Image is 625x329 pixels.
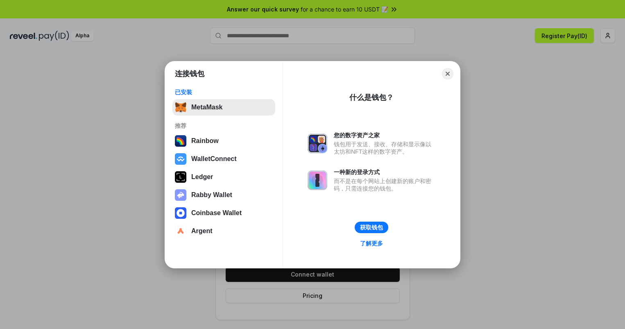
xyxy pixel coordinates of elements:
img: svg+xml,%3Csvg%20width%3D%22120%22%20height%3D%22120%22%20viewBox%3D%220%200%20120%20120%22%20fil... [175,135,186,147]
button: Ledger [172,169,275,185]
div: WalletConnect [191,155,237,163]
img: svg+xml,%3Csvg%20width%3D%2228%22%20height%3D%2228%22%20viewBox%3D%220%200%2028%2028%22%20fill%3D... [175,207,186,219]
div: Argent [191,227,213,235]
div: 钱包用于发送、接收、存储和显示像以太坊和NFT这样的数字资产。 [334,141,435,155]
img: svg+xml,%3Csvg%20xmlns%3D%22http%3A%2F%2Fwww.w3.org%2F2000%2Fsvg%22%20fill%3D%22none%22%20viewBox... [175,189,186,201]
button: Coinbase Wallet [172,205,275,221]
button: Rabby Wallet [172,187,275,203]
img: svg+xml,%3Csvg%20xmlns%3D%22http%3A%2F%2Fwww.w3.org%2F2000%2Fsvg%22%20fill%3D%22none%22%20viewBox... [308,134,327,153]
div: Rainbow [191,137,219,145]
div: 已安装 [175,88,273,96]
div: 而不是在每个网站上创建新的账户和密码，只需连接您的钱包。 [334,177,435,192]
div: Ledger [191,173,213,181]
h1: 连接钱包 [175,69,204,79]
div: 您的数字资产之家 [334,132,435,139]
div: Rabby Wallet [191,191,232,199]
img: svg+xml,%3Csvg%20fill%3D%22none%22%20height%3D%2233%22%20viewBox%3D%220%200%2035%2033%22%20width%... [175,102,186,113]
div: 了解更多 [360,240,383,247]
div: 获取钱包 [360,224,383,231]
img: svg+xml,%3Csvg%20xmlns%3D%22http%3A%2F%2Fwww.w3.org%2F2000%2Fsvg%22%20width%3D%2228%22%20height%3... [175,171,186,183]
div: Coinbase Wallet [191,209,242,217]
img: svg+xml,%3Csvg%20xmlns%3D%22http%3A%2F%2Fwww.w3.org%2F2000%2Fsvg%22%20fill%3D%22none%22%20viewBox... [308,170,327,190]
div: 什么是钱包？ [349,93,394,102]
img: svg+xml,%3Csvg%20width%3D%2228%22%20height%3D%2228%22%20viewBox%3D%220%200%2028%2028%22%20fill%3D... [175,153,186,165]
a: 了解更多 [355,238,388,249]
div: MetaMask [191,104,222,111]
button: Close [442,68,453,79]
div: 推荐 [175,122,273,129]
button: MetaMask [172,99,275,116]
button: 获取钱包 [355,222,388,233]
button: WalletConnect [172,151,275,167]
button: Argent [172,223,275,239]
button: Rainbow [172,133,275,149]
div: 一种新的登录方式 [334,168,435,176]
img: svg+xml,%3Csvg%20width%3D%2228%22%20height%3D%2228%22%20viewBox%3D%220%200%2028%2028%22%20fill%3D... [175,225,186,237]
